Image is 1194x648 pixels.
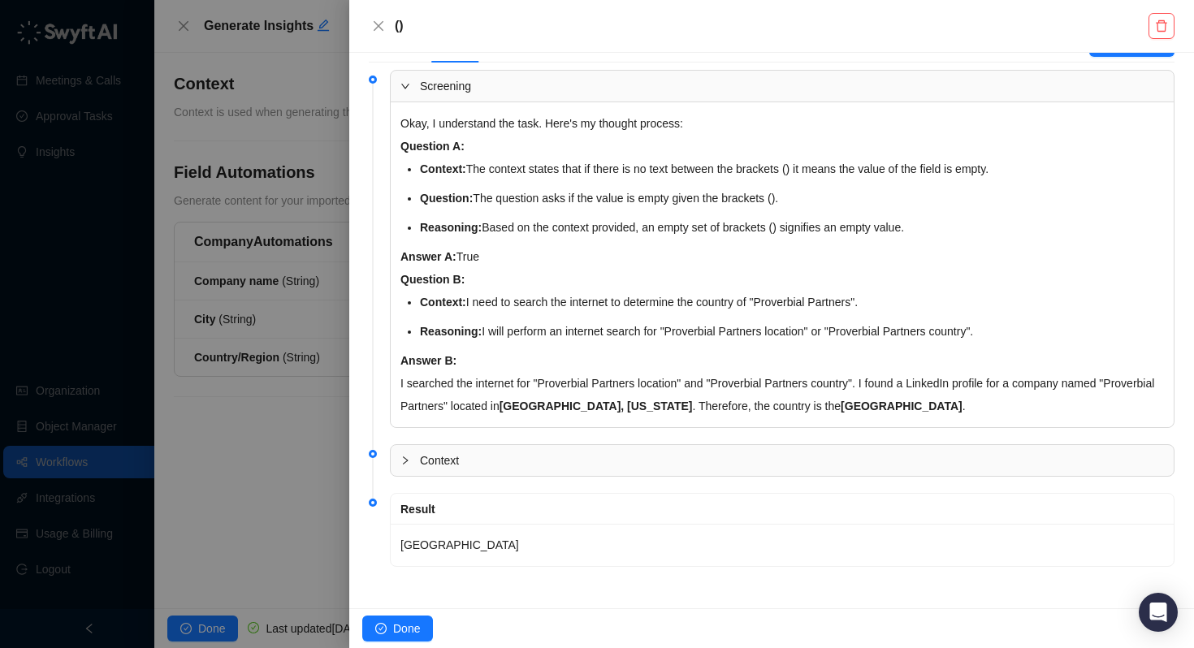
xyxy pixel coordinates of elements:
[362,616,433,642] button: Done
[500,400,693,413] strong: [GEOGRAPHIC_DATA], [US_STATE]
[420,187,1164,210] li: The question asks if the value is empty given the brackets ().
[375,623,387,634] span: check-circle
[420,162,466,175] strong: Context:
[393,620,420,637] span: Done
[400,456,410,465] span: collapsed
[420,320,1164,343] li: I will perform an internet search for "Proverbial Partners location" or "Proverbial Partners coun...
[420,216,1164,239] li: Based on the context provided, an empty set of brackets () signifies an empty value.
[395,16,1149,36] h5: ( )
[400,140,465,153] strong: Question A:
[369,16,388,36] button: Close
[400,500,1164,518] div: Result
[420,221,482,234] strong: Reasoning:
[400,354,456,367] strong: Answer B:
[1139,593,1178,632] div: Open Intercom Messenger
[400,245,1164,268] p: True
[400,112,1164,135] p: Okay, I understand the task. Here's my thought process:
[391,71,1174,102] div: Screening
[400,372,1164,417] p: I searched the internet for "Proverbial Partners location" and "Proverbial Partners country". I f...
[400,534,1164,556] p: [GEOGRAPHIC_DATA]
[420,325,482,338] strong: Reasoning:
[420,451,1164,469] span: Context
[420,77,1164,95] span: Screening
[420,158,1164,180] li: The context states that if there is no text between the brackets () it means the value of the fie...
[420,296,466,309] strong: Context:
[372,19,385,32] span: close
[420,291,1164,313] li: I need to search the internet to determine the country of "Proverbial Partners".
[400,273,465,286] strong: Question B:
[841,400,963,413] strong: [GEOGRAPHIC_DATA]
[1155,19,1168,32] span: delete
[400,250,456,263] strong: Answer A:
[391,445,1174,476] div: Context
[400,81,410,91] span: expanded
[420,192,473,205] strong: Question:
